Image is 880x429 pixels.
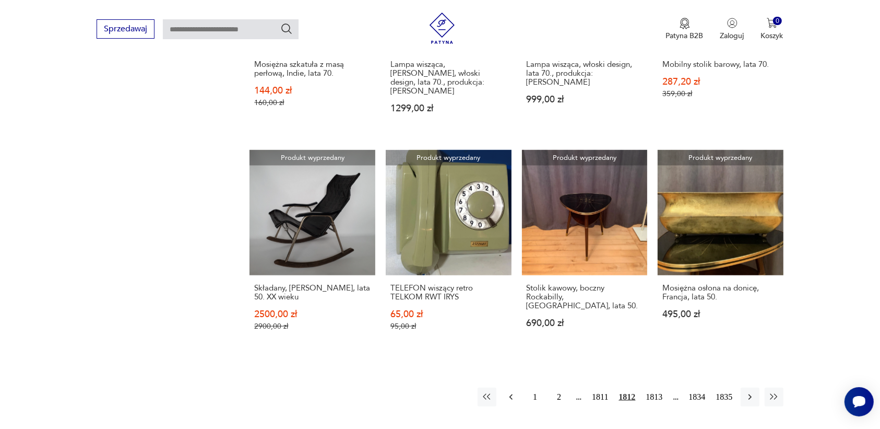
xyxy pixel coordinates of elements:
[390,322,507,331] p: 95,00 zł
[662,284,779,302] h3: Mosiężna osłona na donicę, Francja, lata 50.
[680,18,690,29] img: Ikona medalu
[666,18,704,41] button: Patyna B2B
[280,22,293,35] button: Szukaj
[254,322,371,331] p: 2900,00 zł
[644,388,665,407] button: 1813
[720,31,744,41] p: Zaloguj
[616,388,638,407] button: 1812
[527,284,643,310] h3: Stolik kawowy, boczny Rockabilly, [GEOGRAPHIC_DATA], lata 50.
[527,319,643,328] p: 690,00 zł
[845,387,874,416] iframe: Smartsupp widget button
[254,310,371,319] p: 2500,00 zł
[666,31,704,41] p: Patyna B2B
[249,150,375,352] a: Produkt wyprzedanySkładany, bujany fotel Takeshi Nii, lata 50. XX wiekuSkładany, [PERSON_NAME], l...
[662,310,779,319] p: 495,00 zł
[686,388,708,407] button: 1834
[426,13,458,44] img: Patyna - sklep z meblami i dekoracjami vintage
[720,18,744,41] button: Zaloguj
[254,60,371,78] h3: Mosiężna szkatuła z masą perłową, Indie, lata 70.
[527,95,643,104] p: 999,00 zł
[522,150,648,352] a: Produkt wyprzedanyStolik kawowy, boczny Rockabilly, Niemcy, lata 50.Stolik kawowy, boczny Rockabi...
[761,31,783,41] p: Koszyk
[662,89,779,98] p: 359,00 zł
[254,86,371,95] p: 144,00 zł
[386,150,512,352] a: Produkt wyprzedanyTELEFON wiszący retro TELKOM RWT IRYSTELEFON wiszący retro TELKOM RWT IRYS65,00...
[727,18,738,28] img: Ikonka użytkownika
[97,26,154,33] a: Sprzedawaj
[658,150,783,352] a: Produkt wyprzedanyMosiężna osłona na donicę, Francja, lata 50.Mosiężna osłona na donicę, Francja,...
[390,284,507,302] h3: TELEFON wiszący retro TELKOM RWT IRYS
[662,77,779,86] p: 287,20 zł
[254,284,371,302] h3: Składany, [PERSON_NAME], lata 50. XX wieku
[666,18,704,41] a: Ikona medaluPatyna B2B
[254,98,371,107] p: 160,00 zł
[550,388,568,407] button: 2
[589,388,611,407] button: 1811
[527,60,643,87] h3: Lampa wisząca, włoski design, lata 70., produkcja: [PERSON_NAME]
[662,60,779,69] h3: Mobilny stolik barowy, lata 70.
[767,18,777,28] img: Ikona koszyka
[97,19,154,39] button: Sprzedawaj
[390,60,507,96] h3: Lampa wisząca, [PERSON_NAME], włoski design, lata 70., produkcja: [PERSON_NAME]
[761,18,783,41] button: 0Koszyk
[526,388,544,407] button: 1
[773,17,782,26] div: 0
[390,310,507,319] p: 65,00 zł
[390,104,507,113] p: 1299,00 zł
[713,388,735,407] button: 1835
